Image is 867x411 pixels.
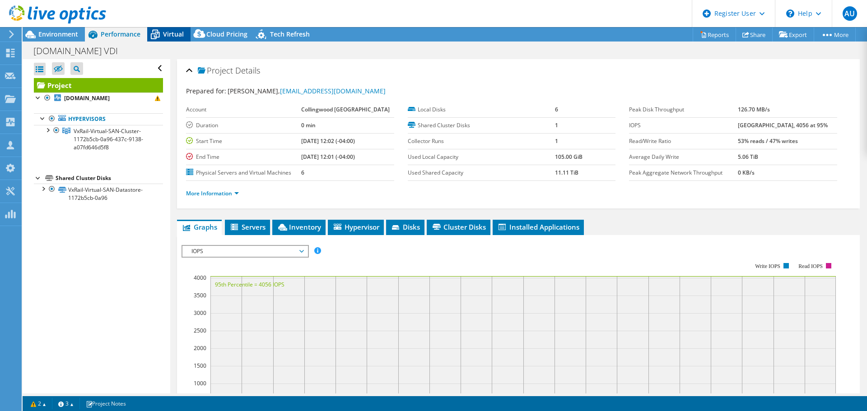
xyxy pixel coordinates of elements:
a: Share [736,28,773,42]
text: Read IOPS [799,263,823,269]
b: 6 [301,169,304,176]
span: Environment [38,30,78,38]
label: Prepared for: [186,87,226,95]
b: 105.00 GiB [555,153,583,161]
label: Physical Servers and Virtual Machines [186,168,301,177]
b: 126.70 MB/s [738,106,770,113]
span: Project [198,66,233,75]
span: Performance [101,30,140,38]
a: Hypervisors [34,113,163,125]
label: IOPS [629,121,737,130]
label: End Time [186,152,301,162]
h1: [DOMAIN_NAME] VDI [29,46,132,56]
span: Cloud Pricing [206,30,247,38]
a: Export [772,28,814,42]
a: VxRail-Virtual-SAN-Cluster-1172b5cb-0a96-437c-9138-a07fd646d5f8 [34,125,163,153]
label: Used Shared Capacity [408,168,555,177]
text: 1000 [194,379,206,387]
b: [GEOGRAPHIC_DATA], 4056 at 95% [738,121,828,129]
a: 3 [52,398,80,409]
span: Hypervisor [332,222,379,231]
a: Reports [693,28,736,42]
b: 11.11 TiB [555,169,578,176]
span: Disks [391,222,420,231]
label: Peak Disk Throughput [629,105,737,114]
b: 0 KB/s [738,169,755,176]
label: Peak Aggregate Network Throughput [629,168,737,177]
span: AU [843,6,857,21]
a: VxRail-Virtual-SAN-Datastore-1172b5cb-0a96 [34,184,163,203]
a: Project Notes [79,398,132,409]
a: Project [34,78,163,92]
span: Details [235,65,260,76]
label: Local Disks [408,105,555,114]
span: [PERSON_NAME], [228,87,386,95]
b: 5.06 TiB [738,153,758,161]
label: Duration [186,121,301,130]
span: Virtual [163,30,184,38]
b: [DOMAIN_NAME] [64,94,110,102]
span: Servers [229,222,266,231]
a: More [814,28,856,42]
label: Account [186,105,301,114]
span: Tech Refresh [270,30,310,38]
a: More Information [186,189,239,197]
label: Start Time [186,137,301,146]
a: 2 [24,398,52,409]
span: Inventory [277,222,321,231]
label: Collector Runs [408,137,555,146]
text: 95th Percentile = 4056 IOPS [215,281,284,288]
b: [DATE] 12:02 (-04:00) [301,137,355,145]
label: Read/Write Ratio [629,137,737,146]
text: 3500 [194,291,206,299]
text: Write IOPS [755,263,780,269]
b: 53% reads / 47% writes [738,137,798,145]
label: Used Local Capacity [408,152,555,162]
b: 0 min [301,121,316,129]
div: Shared Cluster Disks [56,173,163,184]
svg: \n [786,9,794,18]
text: 1500 [194,362,206,369]
text: 2500 [194,327,206,334]
a: [EMAIL_ADDRESS][DOMAIN_NAME] [280,87,386,95]
b: 1 [555,137,558,145]
label: Average Daily Write [629,152,737,162]
b: 6 [555,106,558,113]
b: Collingwood [GEOGRAPHIC_DATA] [301,106,390,113]
span: Graphs [182,222,217,231]
b: [DATE] 12:01 (-04:00) [301,153,355,161]
a: [DOMAIN_NAME] [34,92,163,104]
text: 2000 [194,344,206,352]
label: Shared Cluster Disks [408,121,555,130]
text: 3000 [194,309,206,317]
span: IOPS [187,246,303,257]
span: Cluster Disks [431,222,486,231]
b: 1 [555,121,558,129]
text: 4000 [194,274,206,282]
span: VxRail-Virtual-SAN-Cluster-1172b5cb-0a96-437c-9138-a07fd646d5f8 [74,127,143,151]
span: Installed Applications [497,222,579,231]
